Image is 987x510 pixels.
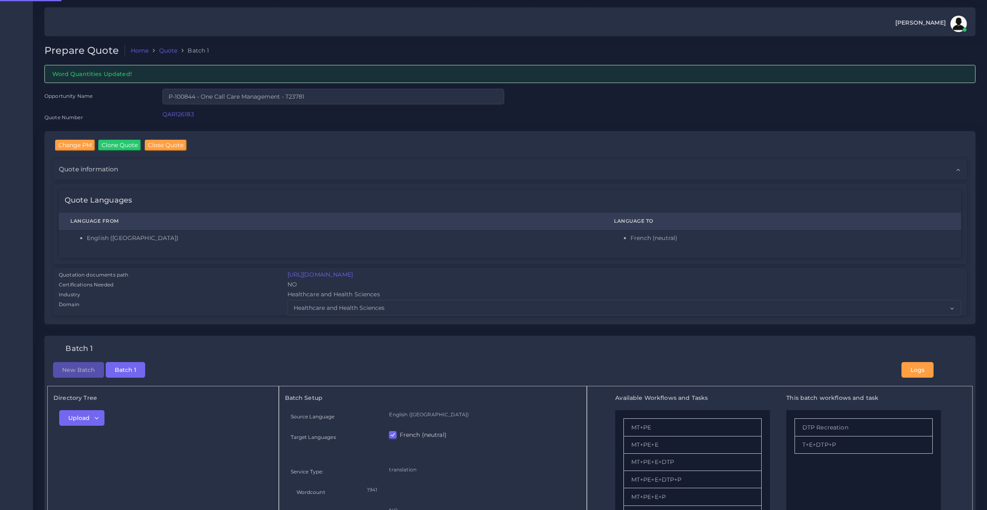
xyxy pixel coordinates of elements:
li: Batch 1 [177,46,209,55]
h5: Available Workflows and Tasks [615,395,770,402]
h5: Directory Tree [53,395,273,402]
p: translation [389,465,575,474]
img: avatar [950,16,967,32]
span: [PERSON_NAME] [895,20,946,25]
label: Certifications Needed [59,281,114,288]
li: MT+PE [623,418,762,436]
label: Wordcount [297,489,325,496]
div: Quote information [53,159,967,180]
label: Industry [59,291,80,298]
label: Service Type: [291,468,324,475]
h5: Batch Setup [285,395,581,402]
span: Logs [911,366,924,374]
h4: Batch 1 [65,344,93,353]
li: MT+PE+E [623,436,762,454]
button: New Batch [53,362,104,378]
div: NO [282,280,967,290]
label: Domain [59,301,79,308]
label: Quote Number [44,114,83,121]
th: Language From [59,213,602,230]
li: DTP Recreation [795,418,933,436]
li: MT+PE+E+DTP+P [623,471,762,488]
a: [PERSON_NAME]avatar [891,16,970,32]
a: Quote [159,46,178,55]
h2: Prepare Quote [44,45,125,57]
h5: This batch workflows and task [786,395,941,402]
li: MT+PE+E+DTP [623,454,762,471]
p: 1941 [367,485,569,494]
button: Logs [901,362,934,378]
a: Batch 1 [106,366,145,373]
button: Upload [59,410,104,426]
li: MT+PE+E+P [623,488,762,505]
label: Target Languages [291,434,336,441]
li: English ([GEOGRAPHIC_DATA]) [87,234,591,242]
label: Quotation documents path [59,271,128,279]
button: Batch 1 [106,362,145,378]
a: QAR126183 [162,111,194,118]
p: English ([GEOGRAPHIC_DATA]) [389,410,575,419]
li: French (neutral) [630,234,950,242]
th: Language To [602,213,961,230]
input: Change PM [55,140,95,150]
label: Opportunity Name [44,92,93,99]
a: [URL][DOMAIN_NAME] [287,271,353,278]
span: Quote information [59,165,118,174]
a: Home [131,46,149,55]
li: T+E+DTP+P [795,436,933,454]
label: French (neutral) [400,431,447,439]
div: Healthcare and Health Sciences [282,290,967,300]
input: Close Quote [145,140,187,150]
input: Clone Quote [98,140,141,150]
h4: Quote Languages [65,196,132,205]
a: New Batch [53,366,104,373]
label: Source Language [291,413,335,420]
div: Word Quantities Updated! [44,65,975,83]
